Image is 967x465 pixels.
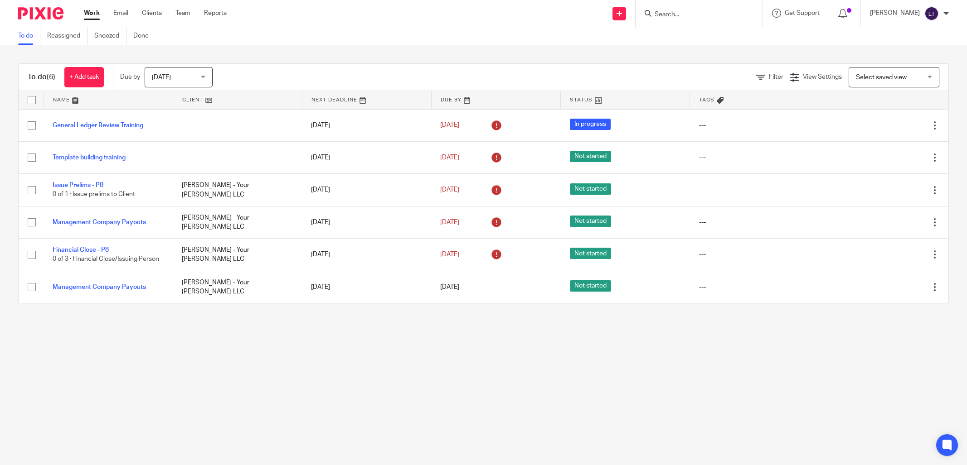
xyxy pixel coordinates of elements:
p: [PERSON_NAME] [870,9,920,18]
div: --- [699,153,810,162]
a: Email [113,9,128,18]
h1: To do [28,72,55,82]
span: Select saved view [856,74,907,81]
img: Pixie [18,7,63,19]
div: --- [699,185,810,194]
span: 0 of 3 · Financial Close/Issuing Person [53,256,159,263]
span: In progress [570,119,611,130]
span: [DATE] [440,251,459,258]
td: [DATE] [302,109,431,141]
a: Snoozed [94,27,126,45]
a: Work [84,9,100,18]
a: Clients [142,9,162,18]
input: Search [654,11,735,19]
span: [DATE] [440,219,459,225]
a: Management Company Payouts [53,219,146,225]
span: [DATE] [440,187,459,193]
span: Not started [570,280,611,292]
a: Issue Prelims - P8 [53,182,103,188]
a: Done [133,27,155,45]
td: [PERSON_NAME] - Your [PERSON_NAME] LLC [173,206,302,238]
span: Not started [570,151,611,162]
a: + Add task [64,67,104,87]
td: [DATE] [302,141,431,173]
td: [PERSON_NAME] - Your [PERSON_NAME] LLC [173,174,302,206]
span: (6) [47,73,55,81]
a: Financial Close - P8 [53,247,109,253]
span: [DATE] [152,74,171,81]
span: [DATE] [440,154,459,161]
img: svg%3E [924,6,939,21]
td: [PERSON_NAME] - Your [PERSON_NAME] LLC [173,239,302,271]
a: To do [18,27,40,45]
td: [DATE] [302,271,431,303]
p: Due by [120,72,140,81]
span: [DATE] [440,284,459,290]
span: Not started [570,248,611,259]
div: --- [699,218,810,227]
div: --- [699,121,810,130]
div: --- [699,250,810,259]
span: Get Support [785,10,820,16]
a: Template building training [53,154,126,161]
span: Tags [699,97,714,102]
a: General Ledger Review Training [53,122,143,129]
a: Reports [204,9,227,18]
a: Reassigned [47,27,87,45]
span: 0 of 1 · Issue prelims to Client [53,192,135,198]
td: [DATE] [302,206,431,238]
span: Not started [570,216,611,227]
span: Not started [570,183,611,195]
td: [DATE] [302,239,431,271]
a: Management Company Payouts [53,284,146,290]
span: Filter [769,74,783,80]
td: [DATE] [302,174,431,206]
a: Team [175,9,190,18]
td: [PERSON_NAME] - Your [PERSON_NAME] LLC [173,271,302,303]
div: --- [699,283,810,292]
span: [DATE] [440,122,459,129]
span: View Settings [803,74,842,80]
